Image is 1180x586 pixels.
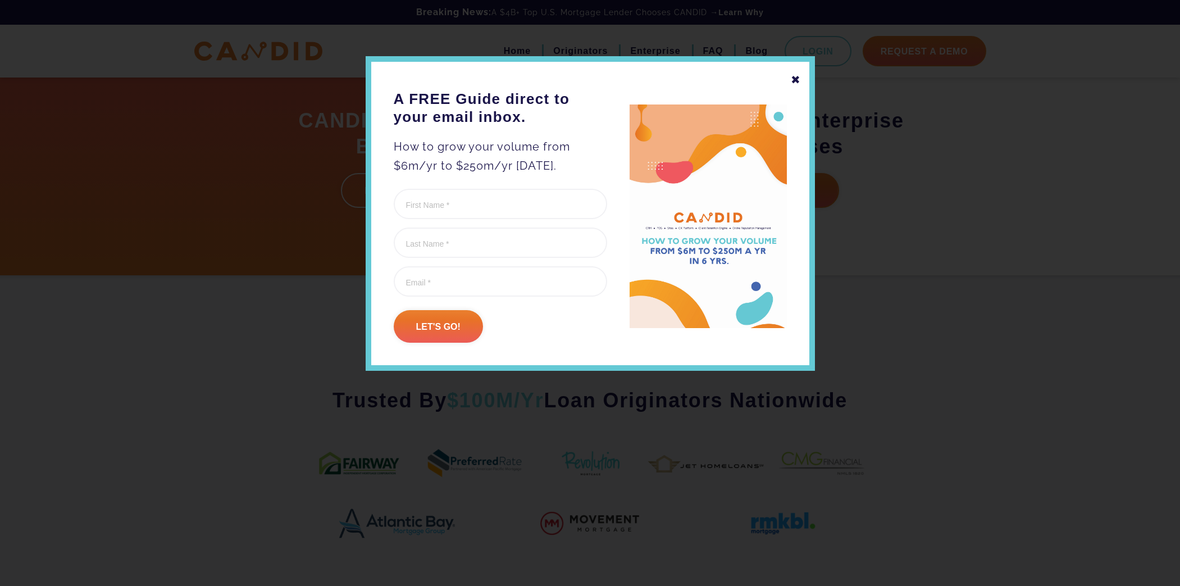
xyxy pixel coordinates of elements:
[394,90,607,126] h3: A FREE Guide direct to your email inbox.
[791,70,801,89] div: ✖
[630,105,787,329] img: A FREE Guide direct to your email inbox.
[394,310,483,343] input: Let's go!
[394,228,607,258] input: Last Name *
[394,189,607,219] input: First Name *
[394,266,607,297] input: Email *
[394,137,607,175] p: How to grow your volume from $6m/yr to $250m/yr [DATE].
